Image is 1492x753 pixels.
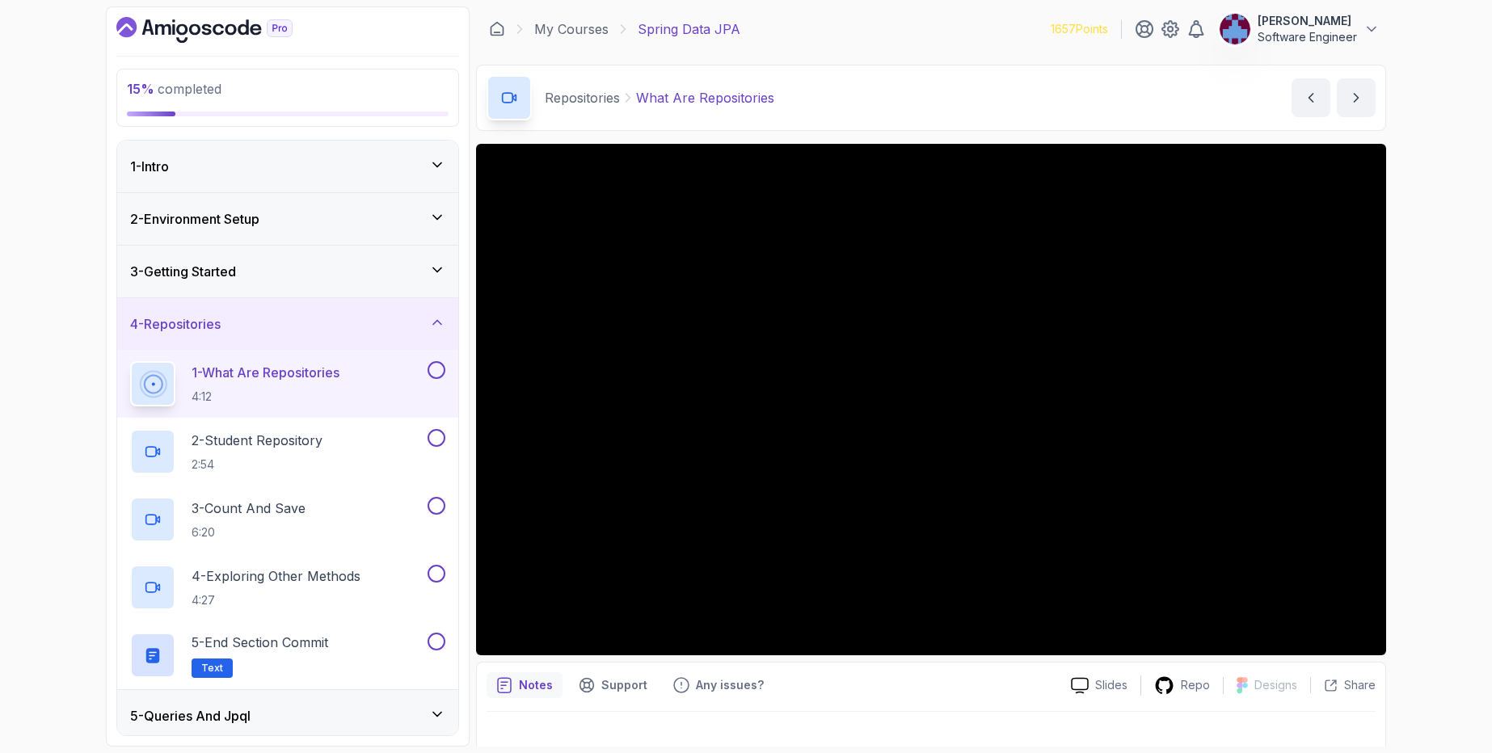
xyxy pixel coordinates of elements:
[130,361,445,406] button: 1-What Are Repositories4:12
[1258,29,1357,45] p: Software Engineer
[117,298,458,350] button: 4-Repositories
[192,592,360,608] p: 4:27
[130,314,221,334] h3: 4 - Repositories
[201,662,223,675] span: Text
[545,88,620,107] p: Repositories
[117,193,458,245] button: 2-Environment Setup
[476,144,1386,655] iframe: 1 - What Are Repositories
[636,88,774,107] p: What Are Repositories
[1337,78,1376,117] button: next content
[130,157,169,176] h3: 1 - Intro
[192,389,339,405] p: 4:12
[117,141,458,192] button: 1-Intro
[1254,677,1297,693] p: Designs
[1181,677,1210,693] p: Repo
[1310,677,1376,693] button: Share
[117,690,458,742] button: 5-Queries And Jpql
[1095,677,1127,693] p: Slides
[130,209,259,229] h3: 2 - Environment Setup
[127,81,154,97] span: 15 %
[1219,13,1380,45] button: user profile image[PERSON_NAME]Software Engineer
[534,19,609,39] a: My Courses
[487,672,563,698] button: notes button
[192,431,322,450] p: 2 - Student Repository
[569,672,657,698] button: Support button
[519,677,553,693] p: Notes
[192,524,306,541] p: 6:20
[130,565,445,610] button: 4-Exploring Other Methods4:27
[601,677,647,693] p: Support
[130,262,236,281] h3: 3 - Getting Started
[116,17,330,43] a: Dashboard
[1258,13,1357,29] p: [PERSON_NAME]
[130,497,445,542] button: 3-Count And Save6:20
[192,498,306,518] p: 3 - Count And Save
[1220,14,1250,44] img: user profile image
[192,566,360,586] p: 4 - Exploring Other Methods
[192,456,322,473] p: 2:54
[1141,675,1223,696] a: Repo
[127,81,221,97] span: completed
[130,706,251,726] h3: 5 - Queries And Jpql
[1344,677,1376,693] p: Share
[1292,78,1330,117] button: previous content
[638,19,740,39] p: Spring Data JPA
[664,672,773,698] button: Feedback button
[1058,677,1140,694] a: Slides
[1392,652,1492,729] iframe: chat widget
[130,429,445,474] button: 2-Student Repository2:54
[1051,21,1108,37] p: 1657 Points
[130,633,445,678] button: 5-End Section CommitText
[117,246,458,297] button: 3-Getting Started
[192,633,328,652] p: 5 - End Section Commit
[192,363,339,382] p: 1 - What Are Repositories
[696,677,764,693] p: Any issues?
[489,21,505,37] a: Dashboard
